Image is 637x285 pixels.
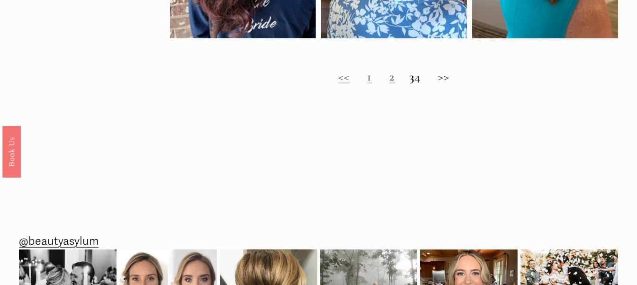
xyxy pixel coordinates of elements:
[338,69,350,84] a: <<
[409,69,414,84] strong: 3
[2,126,21,178] a: Book Us
[367,69,372,84] a: 1
[19,232,99,251] a: @beautyasylum
[389,69,395,84] a: 2
[170,70,618,84] h2: 4 >>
